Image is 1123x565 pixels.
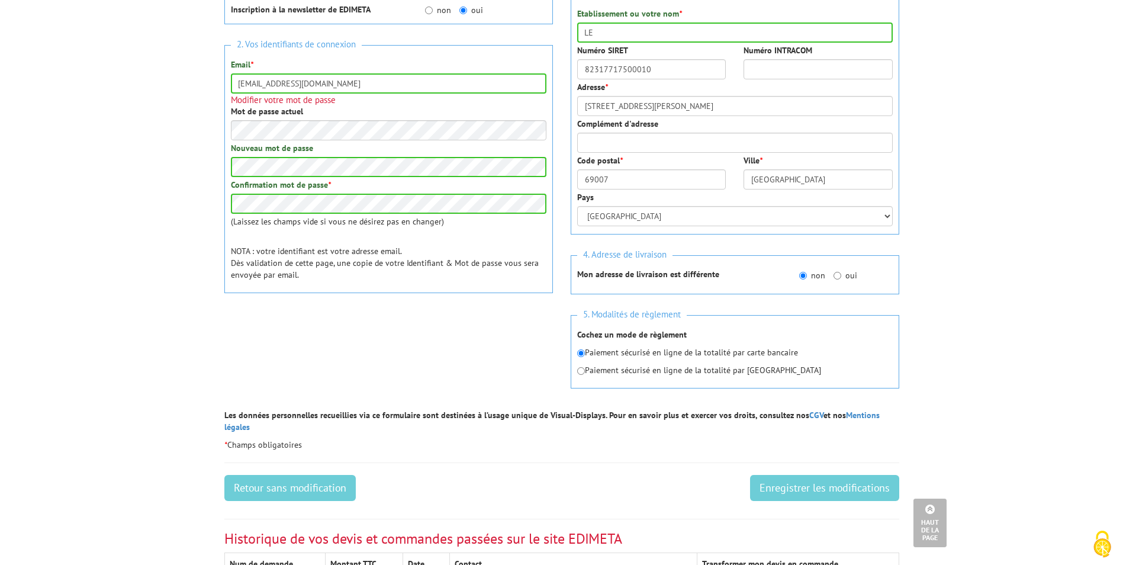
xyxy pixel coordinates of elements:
[577,307,687,323] span: 5. Modalités de règlement
[224,475,356,501] a: Retour sans modification
[459,4,483,16] label: oui
[577,155,623,166] label: Code postal
[459,7,467,14] input: oui
[231,216,546,227] p: (Laissez les champs vide si vous ne désirez pas en changer)
[744,155,762,166] label: Ville
[231,37,362,53] span: 2. Vos identifiants de connexion
[577,118,658,130] label: Complément d'adresse
[577,247,672,263] span: 4. Adresse de livraison
[1087,529,1117,559] img: Cookies (fenêtre modale)
[913,499,947,547] a: Haut de la page
[425,4,451,16] label: non
[809,410,823,420] a: CGV
[577,8,682,20] label: Etablissement ou votre nom
[799,272,807,280] input: non
[1082,525,1123,565] button: Cookies (fenêtre modale)
[577,191,594,203] label: Pays
[834,269,857,281] label: oui
[224,531,899,547] h3: Historique de vos devis et commandes passées sur le site EDIMETA
[834,272,841,280] input: oui
[231,245,546,281] p: NOTA : votre identifiant est votre adresse email. Dès validation de cette page, une copie de votr...
[577,81,608,93] label: Adresse
[799,269,825,281] label: non
[231,94,336,105] span: Modifier votre mot de passe
[231,179,331,191] label: Confirmation mot de passe
[744,44,812,56] label: Numéro INTRACOM
[231,105,303,117] label: Mot de passe actuel
[750,475,899,501] input: Enregistrer les modifications
[425,7,433,14] input: non
[231,59,253,70] label: Email
[231,4,371,15] strong: Inscription à la newsletter de EDIMETA
[577,329,687,340] strong: Cochez un mode de règlement
[231,142,313,154] label: Nouveau mot de passe
[224,410,880,432] a: Mentions légales
[577,269,719,280] strong: Mon adresse de livraison est différente
[224,314,404,360] iframe: reCAPTCHA
[224,439,899,451] p: Champs obligatoires
[577,346,893,358] p: Paiement sécurisé en ligne de la totalité par carte bancaire
[224,410,880,432] strong: Les données personnelles recueillies via ce formulaire sont destinées à l’usage unique de Visual-...
[577,364,893,376] p: Paiement sécurisé en ligne de la totalité par [GEOGRAPHIC_DATA]
[577,44,628,56] label: Numéro SIRET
